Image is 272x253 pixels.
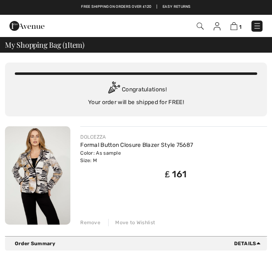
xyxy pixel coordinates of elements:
span: 1 [65,39,67,49]
div: Remove [80,219,100,226]
a: 1ère Avenue [9,22,44,29]
img: Search [197,23,204,30]
span: ₤ 161 [165,169,187,180]
a: Free shipping on orders over ₤120 [81,4,151,10]
div: Color: As sample Size: M [80,149,193,164]
a: Formal Button Closure Blazer Style 75687 [80,142,193,149]
div: Move to Wishlist [108,219,155,226]
a: Easy Returns [163,4,191,10]
div: DOLCEZZA [80,133,193,141]
a: 1 [230,22,242,30]
img: Formal Button Closure Blazer Style 75687 [5,126,70,225]
img: My Info [214,22,221,30]
span: Details [234,240,264,247]
span: 1 [239,24,242,30]
span: | [156,4,157,10]
img: 1ère Avenue [9,18,44,34]
img: Menu [253,22,261,30]
img: Shopping Bag [230,22,237,30]
img: Congratulation2.svg [105,81,122,98]
div: Order Summary [15,240,264,247]
div: Congratulations! Your order will be shipped for FREE! [15,81,257,107]
span: My Shopping Bag ( Item) [5,41,84,49]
